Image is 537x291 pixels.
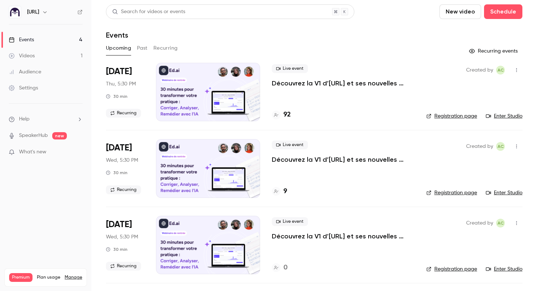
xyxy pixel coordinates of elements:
[65,275,82,280] a: Manage
[106,246,127,252] div: 30 min
[272,263,287,273] a: 0
[466,219,493,227] span: Created by
[466,142,493,151] span: Created by
[106,109,141,118] span: Recurring
[106,157,138,164] span: Wed, 5:30 PM
[37,275,60,280] span: Plan usage
[106,142,132,154] span: [DATE]
[106,42,131,54] button: Upcoming
[272,217,308,226] span: Live event
[106,31,128,39] h1: Events
[498,219,504,227] span: AC
[52,132,67,139] span: new
[272,110,291,120] a: 92
[272,64,308,73] span: Live event
[283,263,287,273] h4: 0
[272,155,415,164] a: Découvrez la V1 d’[URL] et ses nouvelles fonctionnalités !
[106,80,136,88] span: Thu, 5:30 PM
[283,110,291,120] h4: 92
[426,189,477,196] a: Registration page
[106,139,144,198] div: Sep 17 Wed, 5:30 PM (Europe/Paris)
[486,265,522,273] a: Enter Studio
[9,68,41,76] div: Audience
[9,84,38,92] div: Settings
[9,273,33,282] span: Premium
[19,132,48,139] a: SpeakerHub
[439,4,481,19] button: New video
[106,262,141,271] span: Recurring
[106,233,138,241] span: Wed, 5:30 PM
[19,115,30,123] span: Help
[486,112,522,120] a: Enter Studio
[27,8,39,16] h6: [URL]
[106,93,127,99] div: 30 min
[112,8,185,16] div: Search for videos or events
[9,36,34,43] div: Events
[484,4,522,19] button: Schedule
[272,232,415,241] a: Découvrez la V1 d’[URL] et ses nouvelles fonctionnalités !
[498,142,504,151] span: AC
[496,66,505,74] span: Alison Chopard
[19,148,46,156] span: What's new
[496,142,505,151] span: Alison Chopard
[106,170,127,176] div: 30 min
[9,6,21,18] img: Ed.ai
[106,216,144,274] div: Sep 24 Wed, 5:30 PM (Europe/Paris)
[9,115,83,123] li: help-dropdown-opener
[486,189,522,196] a: Enter Studio
[466,66,493,74] span: Created by
[466,45,522,57] button: Recurring events
[106,63,144,121] div: Sep 11 Thu, 5:30 PM (Europe/Paris)
[498,66,504,74] span: AC
[106,66,132,77] span: [DATE]
[426,112,477,120] a: Registration page
[496,219,505,227] span: Alison Chopard
[153,42,178,54] button: Recurring
[106,219,132,230] span: [DATE]
[137,42,148,54] button: Past
[9,52,35,60] div: Videos
[272,187,287,196] a: 9
[272,79,415,88] a: Découvrez la V1 d’[URL] et ses nouvelles fonctionnalités !
[283,187,287,196] h4: 9
[426,265,477,273] a: Registration page
[272,141,308,149] span: Live event
[106,185,141,194] span: Recurring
